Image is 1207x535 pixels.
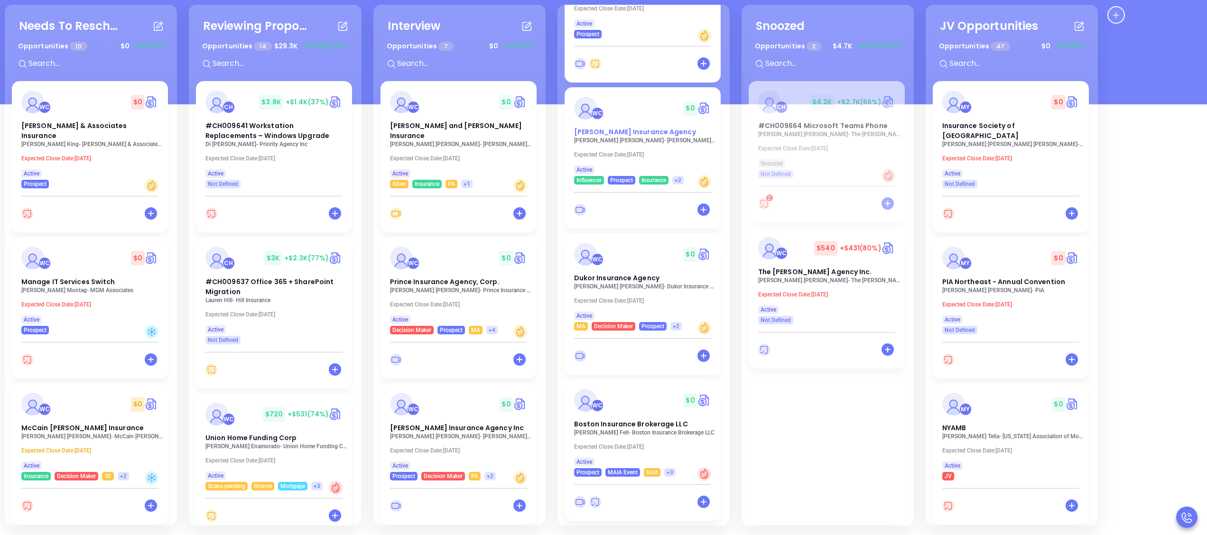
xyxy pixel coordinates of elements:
[254,481,272,491] span: Bronze
[574,151,716,158] p: Expected Close Date: [DATE]
[758,131,901,138] p: Derek Oberman - The Oberman Companies
[576,18,592,29] span: Active
[1066,397,1079,411] img: Quote
[205,297,348,304] p: Lauren Hill - Hill Insurance
[513,471,527,485] div: Warm
[697,175,711,189] div: Warm
[933,81,1091,237] div: profileMegan Youmans$0Circle dollarInsurance Society of [GEOGRAPHIC_DATA][PERSON_NAME] [PERSON_NA...
[942,121,1019,140] span: Insurance Society of Philadelphia
[830,39,854,54] span: $ 4.7K
[24,168,39,179] span: Active
[764,57,907,70] input: Search...
[38,101,51,113] div: Walter Contreras
[565,233,723,379] div: profileWalter Contreras$0Circle dollarDukor Insurance Agency[PERSON_NAME] [PERSON_NAME]- Dukor In...
[755,37,822,55] p: Opportunities
[761,304,776,315] span: Active
[118,39,132,54] span: $ 0
[12,383,168,480] a: profileWalter Contreras$0Circle dollarMcCain [PERSON_NAME] Insurance[PERSON_NAME] [PERSON_NAME]- ...
[758,267,872,277] span: The Willis E. Kilborne Agency Inc.
[329,481,343,495] div: Hot
[24,471,48,481] span: Insurance
[440,325,463,335] span: Prospect
[396,57,539,70] input: Search...
[565,233,721,331] a: profileWalter Contreras$0Circle dollarDukor Insurance Agency[PERSON_NAME] [PERSON_NAME]- Dukor In...
[942,247,965,269] img: PIA Northeast - Annual Convention
[196,12,354,81] div: Reviewing ProposalOpportunities 14$29.3K+$16.8K(57%)
[448,179,455,189] span: PA
[392,471,415,481] span: Prospect
[284,253,329,263] span: +$2.3K (77%)
[756,18,805,35] div: Snoozed
[945,314,960,325] span: Active
[758,237,781,259] img: The Willis E. Kilborne Agency Inc.
[840,243,882,253] span: +$431 (80%)
[646,467,658,478] span: Gold
[264,251,282,266] span: $ 3K
[814,241,837,256] span: $ 540
[942,141,1085,148] p: Ann Marie Snyder - Insurance Society of Philadelphia
[675,175,681,185] span: +2
[758,121,888,130] span: #CH009664 Microsoft Teams Phone
[329,251,343,265] img: Quote
[576,321,585,332] span: MA
[697,393,711,407] a: Quote
[1066,251,1079,265] a: Quote
[286,97,329,107] span: +$1.4K (37%)
[1051,95,1065,110] span: $ 0
[761,169,791,179] span: Not Defined
[205,433,297,443] span: Union Home Funding Corp
[120,471,127,481] span: +2
[145,397,158,411] a: Quote
[131,251,145,266] span: $ 0
[513,251,527,265] img: Quote
[381,237,539,383] div: profileWalter Contreras$0Circle dollarPrince Insurance Agency, Corp.[PERSON_NAME] [PERSON_NAME]- ...
[942,301,1085,308] p: Expected Close Date: [DATE]
[18,37,87,55] p: Opportunities
[489,325,495,335] span: +4
[513,397,527,411] a: Quote
[196,81,354,237] div: profileCarla Humber$3.8K+$1.4K(37%)Circle dollar#CH009641 Workstation Replacements – Windows Upgr...
[329,95,343,109] img: Quote
[288,409,329,419] span: +$531 (74%)
[487,471,493,481] span: +2
[513,179,527,193] div: Warm
[697,321,711,335] div: Warm
[145,471,158,485] div: Cold
[683,393,697,408] span: $ 0
[499,95,513,110] span: $ 0
[196,237,352,344] a: profileCarla Humber$3K+$2.3K(77%)Circle dollar#CH009637 Office 365 + SharePoint MigrationLauren H...
[134,41,164,51] span: +$0 (0%)
[933,237,1091,383] div: profileMegan Youmans$0Circle dollarPIA Northeast - Annual Convention[PERSON_NAME] [PERSON_NAME]- ...
[942,433,1085,440] p: Edith Tella - New York Association of Mortgage Brokers (NYAMB)
[390,301,532,308] p: Expected Close Date: [DATE]
[145,325,158,339] div: Cold
[758,91,781,113] img: #CH009664 Microsoft Teams Phone
[807,42,821,51] span: 2
[574,127,696,137] span: Harlan Insurance Agency
[24,179,46,189] span: Prospect
[145,95,158,109] a: Quote
[959,101,972,113] div: Megan Youmans
[945,325,975,335] span: Not Defined
[945,168,960,179] span: Active
[758,277,901,284] p: Jessica A. Hess - The Willis E. Kilborne Agency Inc.
[329,407,343,421] a: Quote
[390,447,532,454] p: Expected Close Date: [DATE]
[942,393,965,415] img: NYAMB
[574,283,716,290] p: Abraham Sillah - Dukor Insurance Agency
[21,301,164,308] p: Expected Close Date: [DATE]
[810,95,835,110] span: $ 4.2K
[390,423,524,433] span: Straub Insurance Agency Inc
[591,253,603,266] div: Walter Contreras
[610,175,633,185] span: Prospect
[768,194,771,201] span: 2
[758,291,901,298] p: Expected Close Date: [DATE]
[576,467,599,478] span: Prospect
[942,91,965,113] img: Insurance Society of Philadelphia
[574,419,688,429] span: Boston Insurance Brokerage LLC
[388,18,441,35] div: Interview
[471,471,478,481] span: PA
